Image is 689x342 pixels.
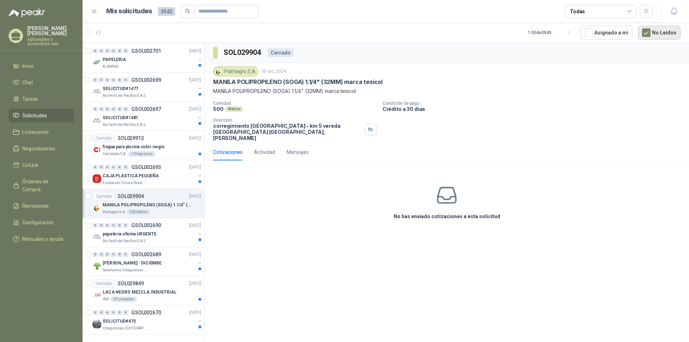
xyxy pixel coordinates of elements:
div: 0 [111,310,116,315]
p: [DATE] [189,135,201,142]
p: GSOL002690 [131,223,161,228]
div: 0 [123,223,128,228]
p: papeleria oficina URGENTE [103,231,156,238]
img: Company Logo [93,203,101,212]
p: PAPELERIA [103,56,126,63]
img: Company Logo [93,320,101,328]
div: 0 [117,78,122,83]
div: Cerrado [93,134,115,142]
a: CerradoSOL029904[DATE] Company LogoMANILA POLIPROPILENO (SOGA) 1.1/4" (32MM) marca tesicolPalmagr... [83,189,204,218]
p: GSOL002701 [131,48,161,53]
p: 500 [213,106,224,112]
span: Tareas [22,95,38,103]
a: Negociaciones [9,142,74,155]
div: Actividad [254,148,275,156]
p: [DATE] [189,309,201,316]
a: CerradoSOL029912[DATE] Company Logofragua para piscina color negroCalzatodo S.A.1 Kilogramos [83,131,204,160]
div: 0 [105,165,110,170]
p: Palmagro S.A [103,209,125,215]
div: 0 [93,107,98,112]
div: 0 [105,310,110,315]
span: Configuración [22,219,54,226]
p: [DATE] [189,48,201,55]
div: 0 [93,48,98,53]
div: Cerrado [93,279,115,288]
div: 0 [93,310,98,315]
p: KLARENS [103,64,118,70]
p: SOL029904 [118,194,144,199]
div: 0 [99,78,104,83]
div: 0 [117,48,122,53]
div: 0 [99,223,104,228]
div: 0 [117,252,122,257]
span: Licitaciones [22,128,49,136]
span: 3542 [158,7,175,16]
div: Cerrado [93,192,115,201]
p: valvuniples y accesorios sas [27,37,74,46]
p: Cantidad [213,101,377,106]
div: 0 [123,165,128,170]
p: [DATE] [189,251,201,258]
p: SOLICITUD#470 [103,318,136,325]
a: Configuración [9,216,74,229]
img: Logo peakr [9,9,45,17]
img: Company Logo [215,67,222,75]
img: Company Logo [93,233,101,241]
p: Condición de pago [383,101,686,106]
span: Solicitudes [22,112,47,120]
div: Mensajes [287,148,309,156]
p: SOL029912 [118,136,144,141]
a: CerradoSOL029849[DATE] Company LogoLACA NEGRO MEZCLA INDUSTRIALINR20 Unidades [83,276,204,305]
p: Rio Fertil del Pacífico S.A.S. [103,93,146,99]
img: Company Logo [93,116,101,125]
a: 0 0 0 0 0 0 GSOL002689[DATE] Company Logo[PERSON_NAME] - DICIEMBESalamanca Oleaginosas SAS [93,250,203,273]
span: Chat [22,79,33,86]
p: GSOL002693 [131,165,161,170]
div: 0 [111,165,116,170]
div: Palmagro S.A [213,66,259,77]
p: [PERSON_NAME] [PERSON_NAME] [27,26,74,36]
div: 0 [123,107,128,112]
div: 0 [105,78,110,83]
p: fragua para piscina color negro [103,144,165,150]
p: CAJA PLÁSTICA PEQUEÑA [103,173,159,179]
img: Company Logo [93,174,101,183]
p: MANILA POLIPROPILENO (SOGA) 1.1/4" (32MM) marca tesicol [213,78,383,86]
img: Company Logo [93,262,101,270]
a: Solicitudes [9,109,74,122]
p: GSOL002699 [131,78,161,83]
span: search [185,9,190,14]
p: [DATE] [189,222,201,229]
p: LACA NEGRO MEZCLA INDUSTRIAL [103,289,177,296]
div: 500 Metros [126,209,151,215]
div: 0 [111,78,116,83]
div: 1 Kilogramos [128,151,156,157]
p: Rio Fertil del Pacífico S.A.S. [103,238,146,244]
a: 0 0 0 0 0 0 GSOL002690[DATE] Company Logopapeleria oficina URGENTERio Fertil del Pacífico S.A.S. [93,221,203,244]
p: [DATE] [189,164,201,171]
p: Oleaginosas [GEOGRAPHIC_DATA][PERSON_NAME] [103,325,148,331]
div: 0 [117,107,122,112]
span: Cotizar [22,161,39,169]
div: 0 [99,310,104,315]
div: 0 [99,252,104,257]
h1: Mis solicitudes [106,6,152,17]
p: MANILA POLIPROPILENO (SOGA) 1.1/4" (32MM) marca tesicol [103,202,192,209]
div: 20 Unidades [110,296,137,302]
a: 0 0 0 0 0 0 GSOL002693[DATE] Company LogoCAJA PLÁSTICA PEQUEÑAFundación Clínica Shaio [93,163,203,186]
p: 16 dic, 2024 [262,68,287,75]
span: Remisiones [22,202,49,210]
div: Metros [225,106,243,112]
a: Remisiones [9,199,74,213]
div: 0 [111,107,116,112]
p: [PERSON_NAME] - DICIEMBE [103,260,161,267]
h3: No has enviado cotizaciones a esta solicitud [394,212,500,220]
a: Tareas [9,92,74,106]
p: GSOL002670 [131,310,161,315]
div: 0 [99,165,104,170]
p: [DATE] [189,193,201,200]
div: 1 - 50 de 3845 [528,27,575,38]
div: 0 [117,223,122,228]
p: MANILA POLIPROPILENO (SOGA) 1.1/4" (32MM) marca tesicol [213,87,680,95]
a: 0 0 0 0 0 0 GSOL002699[DATE] Company LogoSOLICITUD#1477Rio Fertil del Pacífico S.A.S. [93,76,203,99]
